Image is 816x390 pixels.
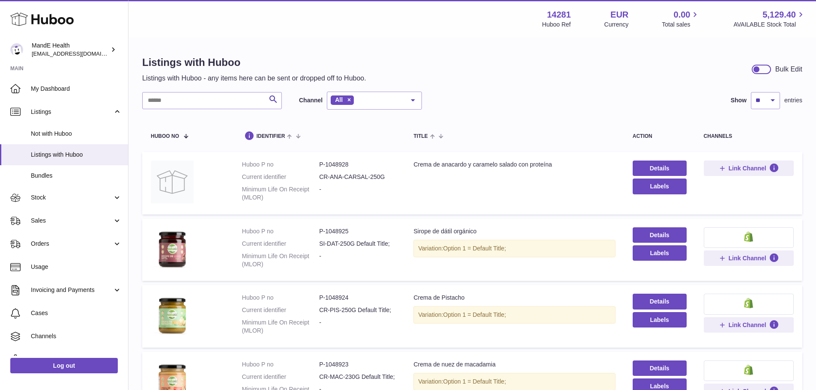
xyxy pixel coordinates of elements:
[142,56,366,69] h1: Listings with Huboo
[335,96,343,103] span: All
[674,9,690,21] span: 0.00
[744,365,753,375] img: shopify-small.png
[443,311,506,318] span: Option 1 = Default Title;
[762,9,796,21] span: 5,129.40
[542,21,571,29] div: Huboo Ref
[319,294,396,302] dd: P-1048924
[31,263,122,271] span: Usage
[31,286,113,294] span: Invoicing and Payments
[242,306,319,314] dt: Current identifier
[413,306,615,324] div: Variation:
[633,360,687,376] a: Details
[610,9,628,21] strong: EUR
[413,294,615,302] div: Crema de Pistacho
[32,42,109,58] div: MandE Health
[242,240,319,248] dt: Current identifier
[31,332,122,340] span: Channels
[604,21,629,29] div: Currency
[733,21,806,29] span: AVAILABLE Stock Total
[257,134,285,139] span: identifier
[299,96,323,104] label: Channel
[31,85,122,93] span: My Dashboard
[443,378,506,385] span: Option 1 = Default Title;
[729,254,766,262] span: Link Channel
[151,294,194,336] img: Crema de Pistacho
[319,252,396,268] dd: -
[633,161,687,176] a: Details
[633,179,687,194] button: Labels
[775,65,802,74] div: Bulk Edit
[242,319,319,335] dt: Minimum Life On Receipt (MLOR)
[413,161,615,169] div: Crema de anacardo y caramelo salado con proteína
[413,134,427,139] span: title
[151,161,194,203] img: Crema de anacardo y caramelo salado con proteína
[633,312,687,327] button: Labels
[319,185,396,202] dd: -
[662,9,700,29] a: 0.00 Total sales
[443,245,506,252] span: Option 1 = Default Title;
[31,108,113,116] span: Listings
[633,294,687,309] a: Details
[633,245,687,261] button: Labels
[242,185,319,202] dt: Minimum Life On Receipt (MLOR)
[729,321,766,329] span: Link Channel
[31,309,122,317] span: Cases
[242,294,319,302] dt: Huboo P no
[319,360,396,369] dd: P-1048923
[662,21,700,29] span: Total sales
[704,317,794,333] button: Link Channel
[633,227,687,243] a: Details
[319,319,396,335] dd: -
[319,240,396,248] dd: SI-DAT-250G Default Title;
[31,151,122,159] span: Listings with Huboo
[744,298,753,308] img: shopify-small.png
[10,43,23,56] img: internalAdmin-14281@internal.huboo.com
[31,217,113,225] span: Sales
[151,134,179,139] span: Huboo no
[31,240,113,248] span: Orders
[319,227,396,235] dd: P-1048925
[319,373,396,381] dd: CR-MAC-230G Default Title;
[733,9,806,29] a: 5,129.40 AVAILABLE Stock Total
[31,130,122,138] span: Not with Huboo
[784,96,802,104] span: entries
[32,50,126,57] span: [EMAIL_ADDRESS][DOMAIN_NAME]
[242,227,319,235] dt: Huboo P no
[413,227,615,235] div: Sirope de dátil orgánico
[319,173,396,181] dd: CR-ANA-CARSAL-250G
[242,360,319,369] dt: Huboo P no
[242,373,319,381] dt: Current identifier
[704,250,794,266] button: Link Channel
[413,360,615,369] div: Crema de nuez de macadamia
[242,161,319,169] dt: Huboo P no
[744,232,753,242] img: shopify-small.png
[31,172,122,180] span: Bundles
[242,173,319,181] dt: Current identifier
[151,227,194,270] img: Sirope de dátil orgánico
[31,194,113,202] span: Stock
[319,306,396,314] dd: CR-PIS-250G Default Title;
[319,161,396,169] dd: P-1048928
[633,134,687,139] div: action
[10,358,118,373] a: Log out
[729,164,766,172] span: Link Channel
[142,74,366,83] p: Listings with Huboo - any items here can be sent or dropped off to Huboo.
[731,96,747,104] label: Show
[242,252,319,268] dt: Minimum Life On Receipt (MLOR)
[704,161,794,176] button: Link Channel
[413,240,615,257] div: Variation:
[547,9,571,21] strong: 14281
[704,134,794,139] div: channels
[31,355,122,363] span: Settings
